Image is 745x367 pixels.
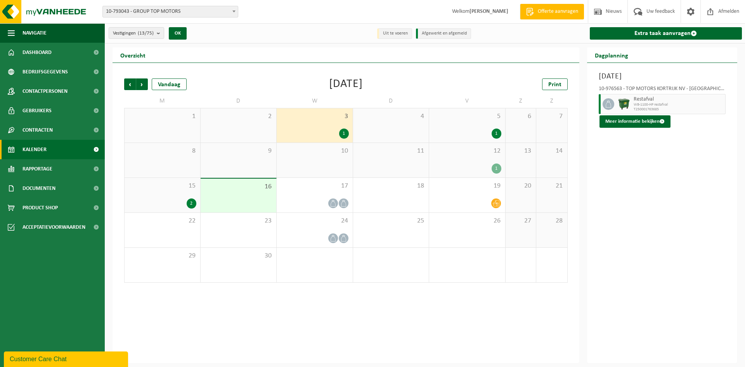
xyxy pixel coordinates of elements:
span: Gebruikers [23,101,52,120]
li: Uit te voeren [377,28,412,39]
div: [DATE] [329,78,363,90]
span: 10-793043 - GROUP TOP MOTORS [103,6,238,17]
h3: [DATE] [599,71,726,82]
span: 1 [128,112,196,121]
button: Vestigingen(13/75) [109,27,164,39]
h2: Dagplanning [587,47,636,63]
span: 10 [281,147,349,155]
td: M [124,94,201,108]
span: Rapportage [23,159,52,179]
span: Vorige [124,78,136,90]
span: 7 [540,112,563,121]
span: 22 [128,217,196,225]
span: Navigatie [23,23,47,43]
span: 21 [540,182,563,190]
a: Print [542,78,568,90]
span: Contracten [23,120,53,140]
span: 11 [357,147,425,155]
span: 18 [357,182,425,190]
h2: Overzicht [113,47,153,63]
span: Volgende [136,78,148,90]
span: 4 [357,112,425,121]
div: Vandaag [152,78,187,90]
span: Vestigingen [113,28,154,39]
span: 20 [509,182,532,190]
span: 29 [128,252,196,260]
span: 2 [204,112,273,121]
span: 19 [433,182,501,190]
span: Acceptatievoorwaarden [23,217,85,237]
span: 5 [433,112,501,121]
span: 12 [433,147,501,155]
a: Offerte aanvragen [520,4,584,19]
span: 27 [509,217,532,225]
span: 28 [540,217,563,225]
div: 10-976563 - TOP MOTORS KORTRIJK NV - [GEOGRAPHIC_DATA] [599,86,726,94]
count: (13/75) [138,31,154,36]
span: Restafval [634,96,724,103]
span: 6 [509,112,532,121]
button: Meer informatie bekijken [599,115,670,128]
span: 9 [204,147,273,155]
span: 13 [509,147,532,155]
span: Bedrijfsgegevens [23,62,68,82]
div: 1 [492,163,501,174]
span: 24 [281,217,349,225]
div: 1 [339,129,349,139]
span: 17 [281,182,349,190]
td: Z [536,94,567,108]
td: D [201,94,277,108]
td: Z [506,94,537,108]
li: Afgewerkt en afgemeld [416,28,471,39]
td: W [277,94,353,108]
span: Contactpersonen [23,82,68,101]
td: D [353,94,430,108]
span: 8 [128,147,196,155]
span: Product Shop [23,198,58,217]
iframe: chat widget [4,350,130,367]
span: 3 [281,112,349,121]
button: OK [169,27,187,40]
span: Offerte aanvragen [536,8,580,16]
div: 2 [187,198,196,209]
span: WB-1100-HP restafval [634,103,724,107]
span: 14 [540,147,563,155]
span: Print [548,82,561,88]
span: T250001763685 [634,107,724,112]
span: Dashboard [23,43,52,62]
span: 30 [204,252,273,260]
span: 25 [357,217,425,225]
a: Extra taak aanvragen [590,27,742,40]
strong: [PERSON_NAME] [470,9,508,14]
span: 16 [204,183,273,191]
span: Kalender [23,140,47,159]
span: 26 [433,217,501,225]
span: Documenten [23,179,55,198]
div: 1 [492,129,501,139]
span: 10-793043 - GROUP TOP MOTORS [102,6,238,17]
img: WB-1100-HPE-GN-01 [618,98,630,110]
td: V [429,94,506,108]
span: 15 [128,182,196,190]
span: 23 [204,217,273,225]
